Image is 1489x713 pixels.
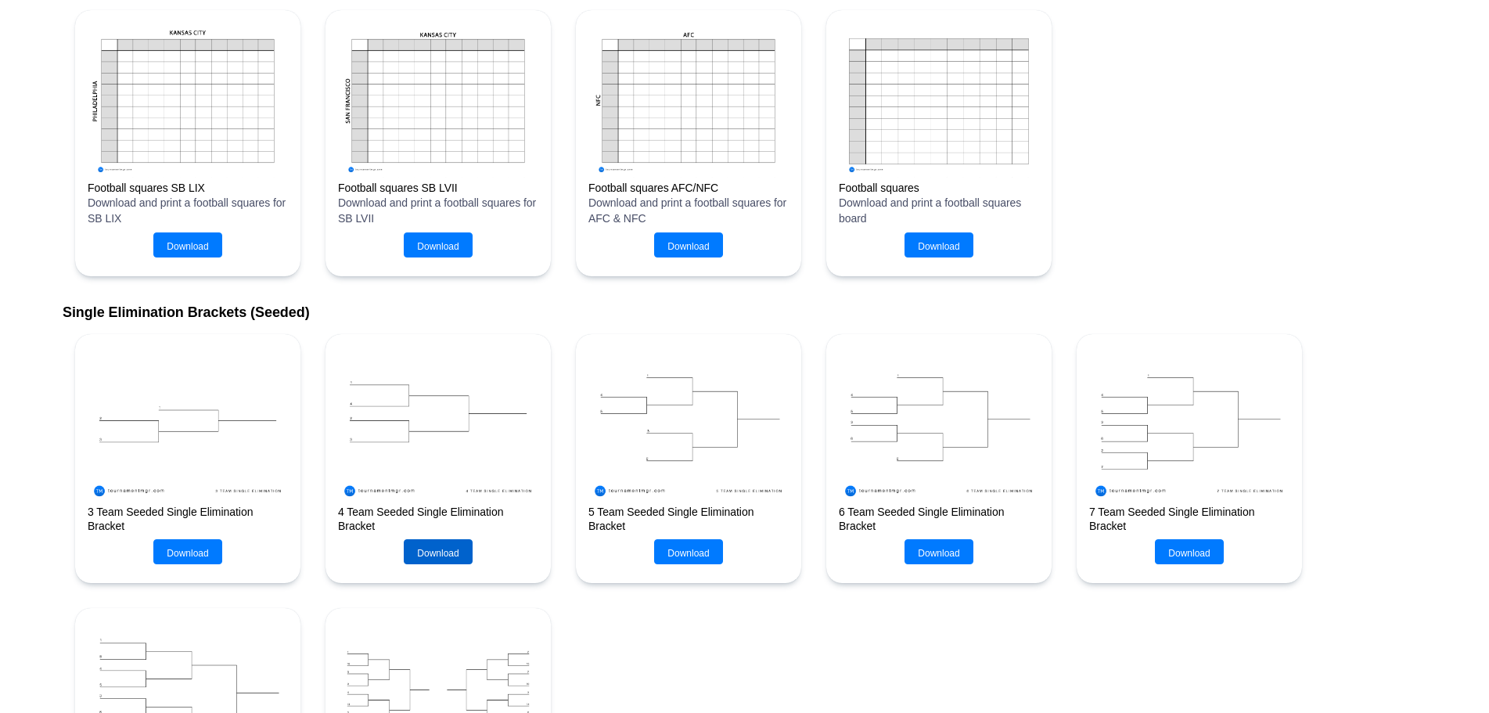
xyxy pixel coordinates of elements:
[588,181,789,195] h2: Football squares AFC/NFC
[905,539,973,564] button: Download
[88,505,288,533] h2: 3 Team Seeded Single Elimination Bracket
[63,303,1426,322] h2: Single Elimination Brackets (Seeded)
[1089,347,1289,502] img: 7 Team Seeded Single Elimination Bracket
[338,196,536,225] span: Download and print a football squares for SB LVII
[88,196,286,225] span: Download and print a football squares for SB LIX
[338,23,538,178] img: Super Bowl LVII squares image
[1155,539,1223,564] button: Download
[654,232,722,257] button: Download
[588,505,789,533] h2: 5 Team Seeded Single Elimination Bracket
[88,347,288,502] img: 3 Team Seeded Single Elimination Bracket
[839,347,1039,502] img: 6 Team Seeded Single Elimination Bracket
[153,232,221,257] button: Download
[1089,505,1289,533] h2: 7 Team Seeded Single Elimination Bracket
[88,181,288,195] h2: Football squares SB LIX
[153,539,221,564] button: Download
[338,505,538,533] h2: 4 Team Seeded Single Elimination Bracket
[404,232,472,257] button: Download
[338,347,538,502] img: 4 Team Seeded Single Elimination Bracket
[588,196,786,225] span: Download and print a football squares for AFC & NFC
[588,347,789,502] img: 5 Team Seeded Single Elimination Bracket
[839,23,1039,178] img: Super Bowl squares preview
[839,181,1039,195] h2: Football squares
[839,196,1021,225] span: Download and print a football squares board
[654,539,722,564] button: Download
[905,232,973,257] button: Download
[88,23,288,178] img: Super Bowl LIX squares image
[404,539,472,564] button: Download
[588,23,789,178] img: Football squares AFC & NFC
[839,505,1039,533] h2: 6 Team Seeded Single Elimination Bracket
[338,181,538,195] h2: Football squares SB LVII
